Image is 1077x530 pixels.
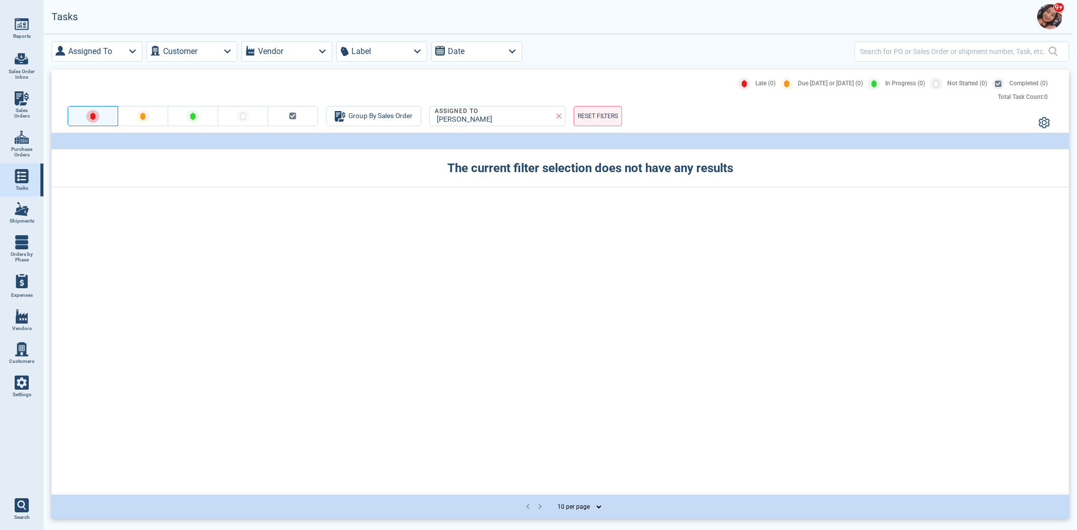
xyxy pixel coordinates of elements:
label: Assigned To [68,44,112,59]
span: 9+ [1053,3,1064,13]
span: Orders by Phase [8,251,35,263]
button: Label [336,41,427,62]
span: Search [14,514,30,520]
button: Vendor [241,41,332,62]
input: Search for PO or Sales Order or shipment number, Task, etc. [860,44,1048,59]
label: Vendor [258,44,283,59]
span: Sales Order Inbox [8,69,35,80]
span: Shipments [10,218,34,224]
span: Customers [9,358,34,364]
span: In Progress (0) [885,80,925,87]
img: menu_icon [15,169,29,183]
div: [PERSON_NAME] [434,116,557,124]
span: Completed (0) [1009,80,1048,87]
label: Customer [163,44,197,59]
img: menu_icon [15,91,29,105]
span: Due [DATE] or [DATE] (0) [798,80,863,87]
legend: Assigned To [434,108,479,115]
img: menu_icon [15,17,29,31]
div: Total Task Count: 0 [998,94,1048,101]
img: Avatar [1037,4,1062,29]
span: Reports [13,33,31,39]
button: RESET FILTERS [574,106,622,126]
span: Sales Orders [8,108,35,119]
div: Group By Sales Order [335,110,413,122]
img: menu_icon [15,342,29,356]
button: Customer [146,41,237,62]
img: menu_icon [15,309,29,324]
button: Assigned To [52,41,142,62]
span: Settings [13,392,31,398]
button: Group By Sales Order [326,106,421,126]
img: menu_icon [15,235,29,249]
span: Tasks [16,185,28,191]
span: Purchase Orders [8,146,35,158]
img: menu_icon [15,376,29,390]
button: Date [431,41,522,62]
span: Not Started (0) [947,80,987,87]
label: Label [351,44,371,59]
span: Expenses [11,292,33,298]
img: menu_icon [15,130,29,144]
nav: pagination navigation [522,500,546,513]
span: Vendors [12,326,32,332]
span: Late (0) [755,80,776,87]
img: menu_icon [15,202,29,216]
label: Date [448,44,465,59]
h2: Tasks [52,11,78,23]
